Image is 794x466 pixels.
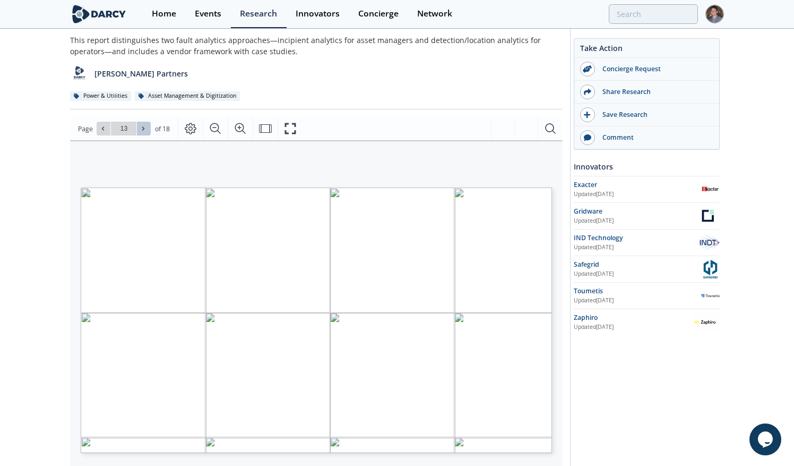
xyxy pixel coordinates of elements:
[574,286,720,305] a: Toumetis Updated[DATE] Toumetis
[574,286,701,296] div: Toumetis
[574,233,720,252] a: IND Technology Updated[DATE] IND Technology
[152,10,176,18] div: Home
[574,190,701,199] div: Updated [DATE]
[70,35,563,57] div: This report distinguishes two fault analytics approaches—incipient analytics for asset managers a...
[595,64,714,74] div: Concierge Request
[296,10,340,18] div: Innovators
[701,260,720,278] img: Safegrid
[574,207,697,216] div: Gridware
[609,4,698,24] input: Advanced Search
[574,243,697,252] div: Updated [DATE]
[595,133,714,142] div: Comment
[358,10,399,18] div: Concierge
[574,313,720,332] a: Zaphiro Updated[DATE] Zaphiro
[749,423,783,455] iframe: chat widget
[574,207,720,225] a: Gridware Updated[DATE] Gridware
[574,180,720,199] a: Exacter Updated[DATE] Exacter
[70,5,128,23] img: logo-wide.svg
[240,10,277,18] div: Research
[135,91,240,101] div: Asset Management & Digitization
[574,157,720,176] div: Innovators
[692,313,720,332] img: Zaphiro
[701,286,720,305] img: Toumetis
[697,207,720,225] img: Gridware
[94,68,188,79] p: [PERSON_NAME] Partners
[705,5,724,23] img: Profile
[574,180,701,190] div: Exacter
[574,260,701,269] div: Safegrid
[574,233,697,243] div: IND Technology
[574,296,701,305] div: Updated [DATE]
[195,10,221,18] div: Events
[70,91,131,101] div: Power & Utilities
[574,323,692,332] div: Updated [DATE]
[574,313,692,323] div: Zaphiro
[574,260,720,278] a: Safegrid Updated[DATE] Safegrid
[595,87,714,97] div: Share Research
[417,10,452,18] div: Network
[574,270,701,278] div: Updated [DATE]
[595,110,714,120] div: Save Research
[574,217,697,225] div: Updated [DATE]
[701,180,720,199] img: Exacter
[697,233,720,252] img: IND Technology
[574,43,719,58] div: Take Action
